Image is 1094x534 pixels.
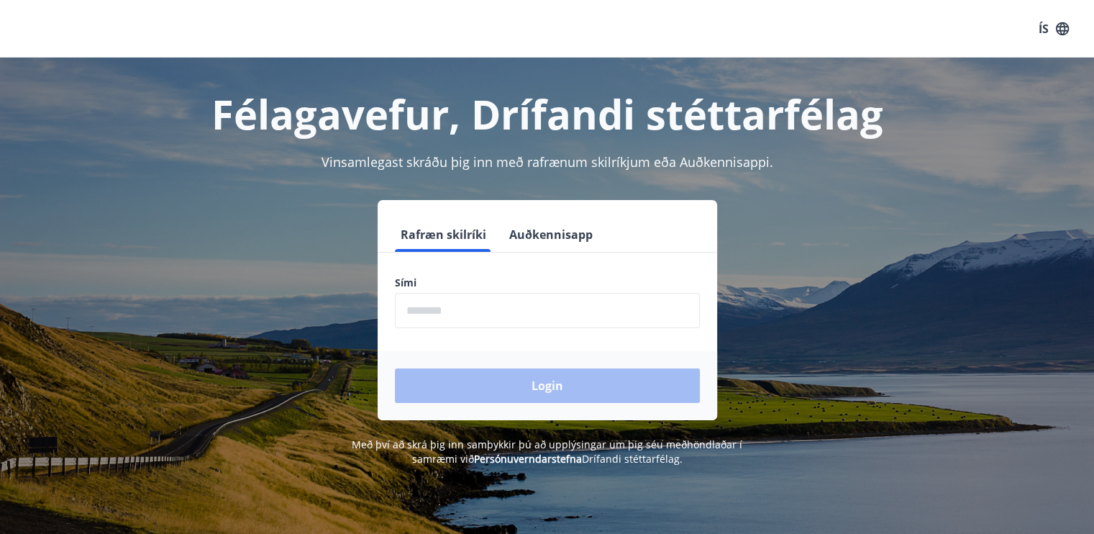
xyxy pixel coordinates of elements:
[47,86,1048,141] h1: Félagavefur, Drífandi stéttarfélag
[352,438,742,466] span: Með því að skrá þig inn samþykkir þú að upplýsingar um þig séu meðhöndlaðar í samræmi við Drífand...
[322,153,773,171] span: Vinsamlegast skráðu þig inn með rafrænum skilríkjum eða Auðkennisappi.
[1031,16,1077,42] button: ÍS
[503,217,598,252] button: Auðkennisapp
[395,276,700,290] label: Sími
[395,217,492,252] button: Rafræn skilríki
[474,452,582,466] a: Persónuverndarstefna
